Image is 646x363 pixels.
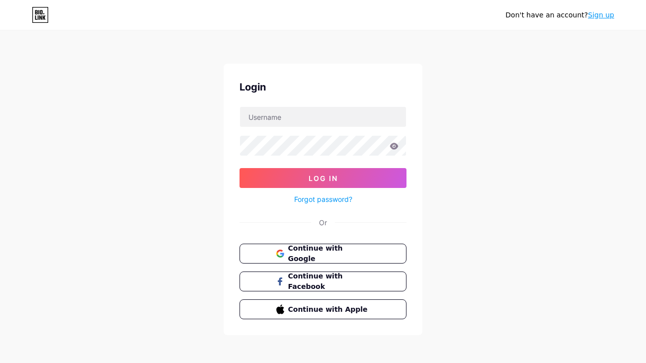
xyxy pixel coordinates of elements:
button: Continue with Google [240,244,406,264]
button: Continue with Apple [240,299,406,319]
button: Continue with Facebook [240,272,406,291]
div: Or [319,217,327,228]
input: Username [240,107,406,127]
button: Log In [240,168,406,188]
span: Log In [309,174,338,182]
div: Login [240,80,406,94]
span: Continue with Apple [288,304,370,315]
a: Sign up [588,11,614,19]
a: Forgot password? [294,194,352,204]
div: Don't have an account? [505,10,614,20]
span: Continue with Facebook [288,271,370,292]
span: Continue with Google [288,243,370,264]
